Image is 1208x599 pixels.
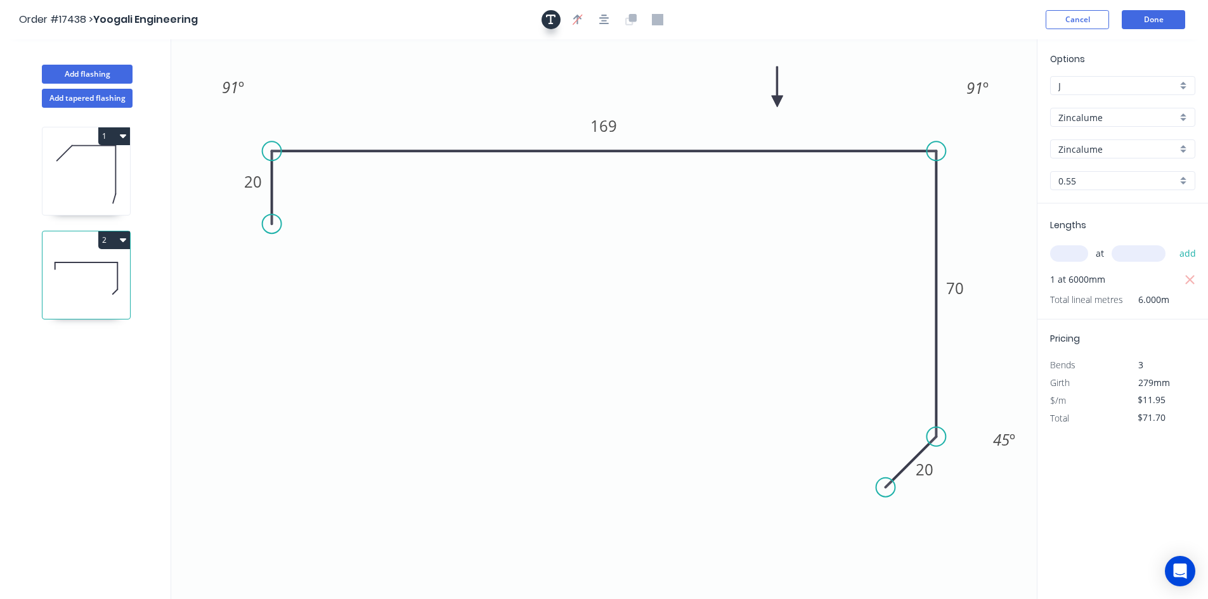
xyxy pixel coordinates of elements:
[98,231,130,249] button: 2
[1050,394,1066,406] span: $/m
[93,12,198,27] span: Yoogali Engineering
[238,77,244,98] tspan: º
[42,89,133,108] button: Add tapered flashing
[1096,245,1104,262] span: at
[983,77,989,98] tspan: º
[244,171,262,192] tspan: 20
[98,127,130,145] button: 1
[1046,10,1109,29] button: Cancel
[1050,412,1069,424] span: Total
[1123,291,1169,309] span: 6.000m
[1050,53,1085,65] span: Options
[1050,291,1123,309] span: Total lineal metres
[1010,429,1015,450] tspan: º
[993,429,1010,450] tspan: 45
[1165,556,1195,586] div: Open Intercom Messenger
[946,278,964,299] tspan: 70
[1173,243,1203,264] button: add
[1058,174,1177,188] input: Thickness
[916,459,933,480] tspan: 20
[1138,377,1170,389] span: 279mm
[1050,332,1080,345] span: Pricing
[1058,79,1177,93] input: Price level
[966,77,983,98] tspan: 91
[1050,377,1070,389] span: Girth
[42,65,133,84] button: Add flashing
[222,77,238,98] tspan: 91
[19,12,93,27] span: Order #17438 >
[1058,111,1177,124] input: Material
[591,115,618,136] tspan: 169
[1138,359,1143,371] span: 3
[1050,219,1086,231] span: Lengths
[1050,271,1105,288] span: 1 at 6000mm
[171,39,1037,599] svg: 0
[1122,10,1185,29] button: Done
[1050,359,1075,371] span: Bends
[1058,143,1177,156] input: Colour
